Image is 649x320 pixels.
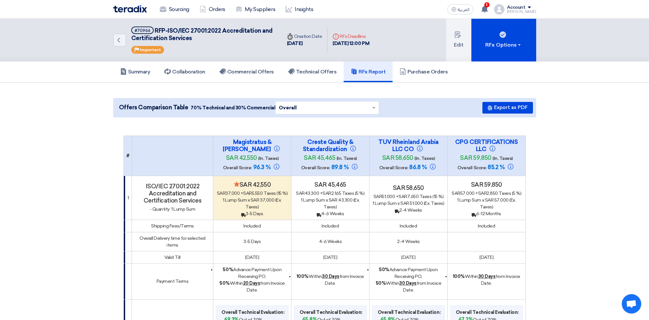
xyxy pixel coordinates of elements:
[297,274,309,279] strong: 100%
[140,48,161,52] span: Important
[294,190,367,197] div: 43,300 + 2,165 Taxes (5 %)
[223,197,224,203] span: 1
[456,309,519,316] b: Overall Technical Evaluation:
[379,267,389,272] strong: 50%
[288,69,336,75] h5: Technical Offers
[294,181,367,188] h4: sar 45,465
[452,191,460,196] span: sar
[414,156,435,161] span: (In. Taxes)
[492,156,513,161] span: (In. Taxes)
[331,164,349,171] span: 89.8 %
[351,69,385,75] h5: RFx Report
[219,281,285,293] span: Within from Invoice Date.
[291,251,369,263] td: [DATE]
[258,156,278,161] span: (In. Taxes)
[164,69,205,75] h5: Collaboration
[450,190,523,197] div: 57,000 + 2,850 Taxes (5 %)
[113,61,158,82] a: Summary
[131,27,273,42] span: RFP-ISO/IEC 27001:2022 Accreditation and Certification Services
[344,61,393,82] a: RFx Report
[226,154,257,161] span: sar 42,550
[150,206,195,212] span: - Quantity: 1 Lump Sum
[155,2,195,17] a: Sourcing
[485,197,509,203] span: sar 57,000
[333,40,369,47] div: [DATE] 12:00 PM
[131,27,274,42] h5: RFP-ISO/IEC 27001:2022 Accreditation and Certification Services
[450,181,523,188] h4: sar 59,850
[375,201,399,206] span: Lump Sum x
[482,102,533,114] button: Export as PDF
[230,2,280,17] a: My Suppliers
[369,232,447,251] td: 2-4 Weeks
[294,223,367,229] div: Included
[450,210,523,217] div: 6-12 Months
[251,197,274,203] span: sar 37,000
[457,165,486,171] span: Overall Score:
[459,197,484,203] span: Lump Sum x
[287,40,322,47] div: [DATE]
[480,197,516,210] span: (Ex. Taxes)
[221,309,284,316] b: Overall Technical Evaluation:
[132,263,213,299] td: Payment Terms
[216,223,289,229] div: Included
[376,281,386,286] strong: 50%
[453,274,465,279] strong: 100%
[398,194,407,199] span: sar
[157,61,212,82] a: Collaboration
[622,294,641,314] a: Open chat
[287,33,322,40] div: Creation Date
[478,191,487,196] span: sar
[393,61,455,82] a: Purchase Orders
[488,164,504,171] span: 85.2 %
[296,191,305,196] span: sar
[336,156,357,161] span: (In. Taxes)
[409,164,427,171] span: 86.8 %
[382,154,413,161] span: sar 58,650
[220,138,285,153] h4: Magistratus & [PERSON_NAME]
[135,183,210,204] h4: ISO/IEC 27001:2022 Accreditation and Certification Services
[243,191,252,196] span: sar
[376,281,442,293] span: Within from Invoice Date.
[245,197,281,210] span: (Ex. Taxes)
[217,191,226,196] span: sar
[304,154,335,161] span: sar 45,465
[447,4,473,15] button: العربية
[219,281,230,286] strong: 50%
[485,41,522,49] div: RFx Options
[453,274,520,286] span: Within from Invoice Date.
[300,309,362,316] b: Overall Technical Evaluation:
[400,69,448,75] h5: Purchase Orders
[132,251,213,263] td: Valid Till
[191,104,275,111] span: 70% Technical and 30% Commercial
[457,197,459,203] span: 1
[372,193,445,200] div: 51,000 + 7,650 Taxes (15 %)
[132,220,213,232] td: Shipping Fees/Terms
[494,4,504,15] img: profile_test.png
[471,19,536,61] button: RFx Options
[243,281,260,286] u: 20 Days
[333,33,369,40] div: RFx Deadline
[379,165,408,171] span: Overall Score:
[212,61,281,82] a: Commercial Offers
[280,2,318,17] a: Insights
[507,5,525,10] div: Account
[253,164,271,171] span: 96.3 %
[372,207,445,214] div: 2-4 Weeks
[223,267,281,279] span: Advance Payment Upon Receiving PO,
[213,251,291,263] td: [DATE]
[294,210,367,217] div: 4-6 Weeks
[376,138,441,153] h4: TUV Rheinland Arabia LLC CO
[372,184,445,192] h4: sar 58,650
[124,176,132,220] td: 1
[219,69,274,75] h5: Commercial Offers
[132,232,213,251] td: Overall Delivery time for selected items
[322,274,339,279] u: 30 Days
[213,232,291,251] td: 3-5 Days
[120,69,150,75] h5: Summary
[372,223,445,229] div: Included
[454,138,519,153] h4: CPG CERTIFICATIONS LLC
[507,10,536,14] div: [PERSON_NAME]
[478,274,496,279] u: 30 Days
[195,2,230,17] a: Orders
[484,2,490,7] span: 1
